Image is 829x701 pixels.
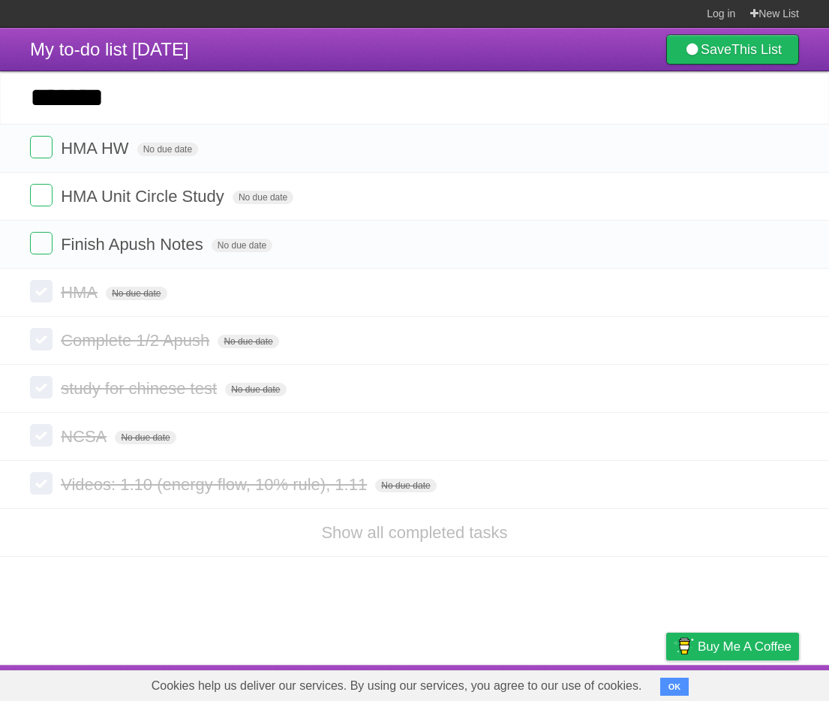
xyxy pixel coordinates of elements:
[61,379,221,398] span: study for chinese test
[30,376,53,399] label: Done
[61,427,110,446] span: NCSA
[61,283,101,302] span: HMA
[233,191,293,204] span: No due date
[666,35,799,65] a: SaveThis List
[516,669,577,697] a: Developers
[660,678,689,696] button: OK
[666,633,799,660] a: Buy me a coffee
[30,232,53,254] label: Done
[218,335,278,348] span: No due date
[321,523,507,542] a: Show all completed tasks
[61,331,213,350] span: Complete 1/2 Apush
[647,669,686,697] a: Privacy
[137,671,657,701] span: Cookies help us deliver our services. By using our services, you agree to our use of cookies.
[375,479,436,492] span: No due date
[704,669,799,697] a: Suggest a feature
[106,287,167,300] span: No due date
[30,280,53,302] label: Done
[30,39,189,59] span: My to-do list [DATE]
[61,235,207,254] span: Finish Apush Notes
[225,383,286,396] span: No due date
[115,431,176,444] span: No due date
[467,669,498,697] a: About
[698,633,791,660] span: Buy me a coffee
[61,187,228,206] span: HMA Unit Circle Study
[137,143,198,156] span: No due date
[30,472,53,495] label: Done
[61,139,132,158] span: HMA HW
[731,42,782,57] b: This List
[30,424,53,447] label: Done
[30,184,53,206] label: Done
[30,328,53,350] label: Done
[30,136,53,158] label: Done
[61,475,371,494] span: Videos: 1.10 (energy flow, 10% rule), 1.11
[596,669,629,697] a: Terms
[674,633,694,659] img: Buy me a coffee
[212,239,272,252] span: No due date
